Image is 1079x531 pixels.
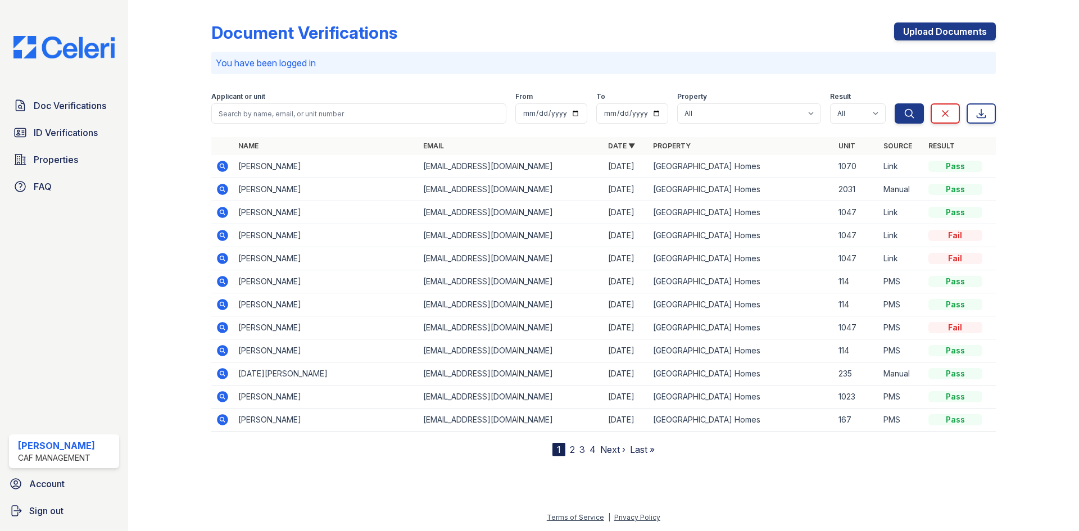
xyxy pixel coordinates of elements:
td: Link [879,247,924,270]
input: Search by name, email, or unit number [211,103,506,124]
td: Link [879,201,924,224]
a: FAQ [9,175,119,198]
td: [DATE] [604,316,649,339]
label: Result [830,92,851,101]
td: 167 [834,409,879,432]
td: [EMAIL_ADDRESS][DOMAIN_NAME] [419,270,604,293]
a: 4 [590,444,596,455]
td: [GEOGRAPHIC_DATA] Homes [649,201,833,224]
td: PMS [879,316,924,339]
td: [EMAIL_ADDRESS][DOMAIN_NAME] [419,339,604,362]
td: 114 [834,270,879,293]
td: 1023 [834,385,879,409]
td: [DATE] [604,362,649,385]
td: [EMAIL_ADDRESS][DOMAIN_NAME] [419,201,604,224]
td: [PERSON_NAME] [234,316,419,339]
td: [DATE] [604,201,649,224]
img: CE_Logo_Blue-a8612792a0a2168367f1c8372b55b34899dd931a85d93a1a3d3e32e68fde9ad4.png [4,36,124,58]
label: Property [677,92,707,101]
div: [PERSON_NAME] [18,439,95,452]
div: Fail [928,322,982,333]
span: Properties [34,153,78,166]
td: [EMAIL_ADDRESS][DOMAIN_NAME] [419,178,604,201]
td: PMS [879,409,924,432]
a: ID Verifications [9,121,119,144]
td: [PERSON_NAME] [234,409,419,432]
a: Source [883,142,912,150]
td: [PERSON_NAME] [234,270,419,293]
td: PMS [879,293,924,316]
td: [PERSON_NAME] [234,247,419,270]
div: | [608,513,610,521]
td: Link [879,224,924,247]
td: [DATE] [604,224,649,247]
span: FAQ [34,180,52,193]
td: PMS [879,385,924,409]
a: Upload Documents [894,22,996,40]
td: Manual [879,362,924,385]
td: [DATE] [604,339,649,362]
div: Document Verifications [211,22,397,43]
td: Manual [879,178,924,201]
label: To [596,92,605,101]
div: CAF Management [18,452,95,464]
td: 2031 [834,178,879,201]
td: [GEOGRAPHIC_DATA] Homes [649,316,833,339]
td: PMS [879,339,924,362]
td: 114 [834,293,879,316]
div: Fail [928,253,982,264]
td: [GEOGRAPHIC_DATA] Homes [649,362,833,385]
a: Properties [9,148,119,171]
td: 1047 [834,224,879,247]
a: Result [928,142,955,150]
a: Next › [600,444,625,455]
td: [PERSON_NAME] [234,201,419,224]
a: 3 [579,444,585,455]
td: [GEOGRAPHIC_DATA] Homes [649,409,833,432]
td: [EMAIL_ADDRESS][DOMAIN_NAME] [419,362,604,385]
a: Property [653,142,691,150]
span: Account [29,477,65,491]
td: [PERSON_NAME] [234,385,419,409]
td: [GEOGRAPHIC_DATA] Homes [649,247,833,270]
td: 1047 [834,201,879,224]
td: 1047 [834,247,879,270]
td: [GEOGRAPHIC_DATA] Homes [649,224,833,247]
label: Applicant or unit [211,92,265,101]
td: [EMAIL_ADDRESS][DOMAIN_NAME] [419,224,604,247]
a: Sign out [4,500,124,522]
div: Pass [928,161,982,172]
td: [DATE] [604,293,649,316]
td: 235 [834,362,879,385]
td: [PERSON_NAME] [234,178,419,201]
td: [EMAIL_ADDRESS][DOMAIN_NAME] [419,316,604,339]
td: 114 [834,339,879,362]
div: Fail [928,230,982,241]
td: [DATE] [604,178,649,201]
p: You have been logged in [216,56,991,70]
td: [GEOGRAPHIC_DATA] Homes [649,385,833,409]
div: Pass [928,345,982,356]
td: [EMAIL_ADDRESS][DOMAIN_NAME] [419,293,604,316]
div: Pass [928,276,982,287]
a: Terms of Service [547,513,604,521]
td: [EMAIL_ADDRESS][DOMAIN_NAME] [419,155,604,178]
a: Name [238,142,259,150]
td: [GEOGRAPHIC_DATA] Homes [649,155,833,178]
span: Sign out [29,504,64,518]
span: ID Verifications [34,126,98,139]
div: Pass [928,414,982,425]
label: From [515,92,533,101]
td: [PERSON_NAME] [234,224,419,247]
td: [EMAIL_ADDRESS][DOMAIN_NAME] [419,247,604,270]
a: Privacy Policy [614,513,660,521]
div: 1 [552,443,565,456]
td: 1047 [834,316,879,339]
td: [DATE] [604,409,649,432]
a: Unit [838,142,855,150]
div: Pass [928,368,982,379]
td: [DATE] [604,247,649,270]
div: Pass [928,207,982,218]
div: Pass [928,391,982,402]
